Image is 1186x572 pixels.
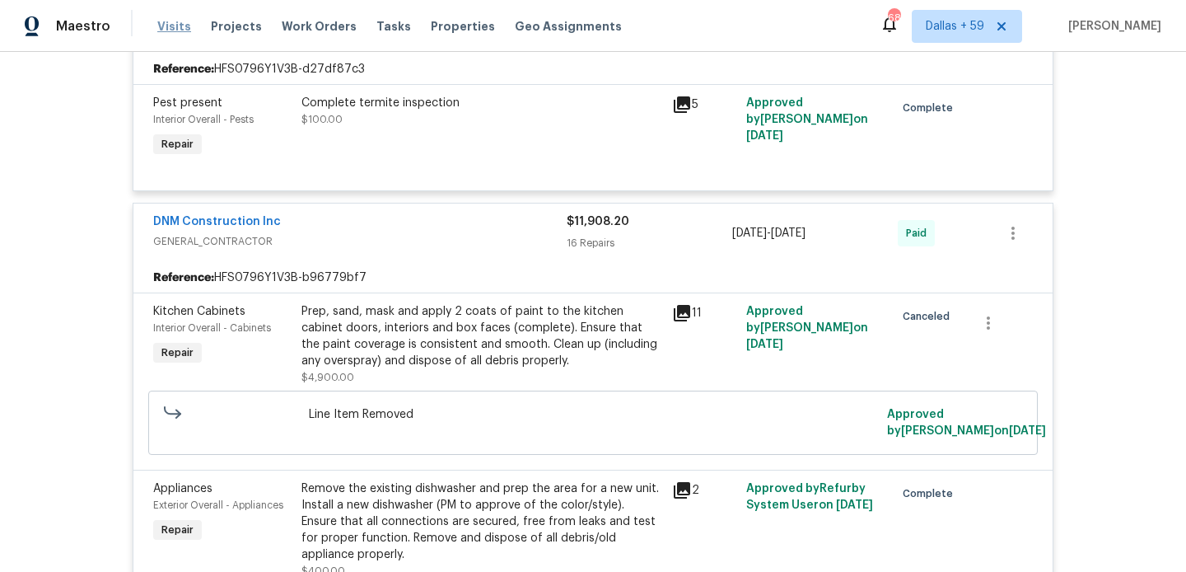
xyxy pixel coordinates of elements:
span: Tasks [376,21,411,32]
span: Complete [903,100,960,116]
span: Geo Assignments [515,18,622,35]
div: 5 [672,95,736,115]
span: [PERSON_NAME] [1062,18,1161,35]
span: Dallas + 59 [926,18,984,35]
span: $100.00 [301,115,343,124]
span: - [732,225,805,241]
span: Approved by [PERSON_NAME] on [746,306,868,350]
span: [DATE] [732,227,767,239]
span: $4,900.00 [301,373,354,382]
span: Work Orders [282,18,357,35]
div: 16 Repairs [567,235,732,251]
span: Repair [155,522,200,538]
span: Interior Overall - Pests [153,115,254,124]
div: 2 [672,481,736,500]
span: Complete [903,485,960,502]
span: GENERAL_CONTRACTOR [153,233,567,250]
span: Appliances [153,483,212,495]
span: Interior Overall - Cabinets [153,323,271,333]
span: [DATE] [746,339,783,350]
span: Kitchen Cabinets [153,306,245,317]
span: Maestro [56,18,110,35]
span: [DATE] [1009,425,1046,437]
span: [DATE] [746,130,783,142]
span: Approved by Refurby System User on [746,483,873,511]
span: Properties [431,18,495,35]
span: $11,908.20 [567,216,629,227]
span: Paid [906,225,933,241]
span: [DATE] [836,499,873,511]
div: HFS0796Y1V3B-d27df87c3 [133,54,1053,84]
b: Reference: [153,61,214,77]
span: [DATE] [771,227,805,239]
span: Canceled [903,308,956,325]
span: Approved by [PERSON_NAME] on [746,97,868,142]
div: Prep, sand, mask and apply 2 coats of paint to the kitchen cabinet doors, interiors and box faces... [301,303,662,369]
a: DNM Construction Inc [153,216,281,227]
span: Exterior Overall - Appliances [153,500,283,510]
b: Reference: [153,270,214,286]
span: Approved by [PERSON_NAME] on [887,409,1046,437]
span: Repair [155,345,200,361]
span: Projects [211,18,262,35]
div: 687 [888,10,899,26]
div: Remove the existing dishwasher and prep the area for a new unit. Install a new dishwasher (PM to ... [301,481,662,563]
div: HFS0796Y1V3B-b96779bf7 [133,263,1053,293]
span: Repair [155,136,200,152]
span: Line Item Removed [309,406,878,423]
div: Complete termite inspection [301,95,662,111]
span: Visits [157,18,191,35]
span: Pest present [153,97,222,109]
div: 11 [672,303,736,323]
